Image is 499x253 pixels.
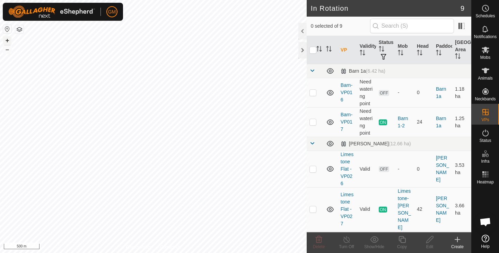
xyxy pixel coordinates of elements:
button: Map Layers [15,25,24,34]
td: Need watering point [357,107,376,137]
td: 0 [414,151,433,187]
td: Valid [357,151,376,187]
div: [PERSON_NAME] [341,141,411,147]
a: Limestone Flat -VP027 [341,192,353,226]
td: 1.18 ha [452,78,471,107]
span: Notifications [474,35,497,39]
span: Help [481,244,490,249]
td: Need watering point [357,78,376,107]
img: Gallagher Logo [8,6,95,18]
span: VPs [481,118,489,122]
p-sorticon: Activate to sort [326,47,332,53]
button: + [3,36,11,45]
span: Heatmap [477,180,494,184]
span: Neckbands [475,97,496,101]
span: 9 [461,3,464,13]
a: Barn 1a [436,86,446,99]
span: Mobs [480,55,490,60]
p-sorticon: Activate to sort [360,51,365,56]
span: (12.66 ha) [389,141,411,146]
a: Barn 1a [436,116,446,128]
h2: In Rotation [311,4,461,12]
a: Contact Us [160,244,181,250]
p-sorticon: Activate to sort [417,51,422,56]
span: Infra [481,159,489,163]
div: - [398,165,411,173]
a: [PERSON_NAME] [436,155,449,182]
span: ON [379,207,387,213]
span: Delete [313,244,325,249]
td: 3.66 ha [452,187,471,231]
td: 42 [414,187,433,231]
div: Barn 1a [341,68,385,74]
div: Turn Off [333,244,360,250]
th: Mob [395,36,414,64]
div: Edit [416,244,444,250]
div: Show/Hide [360,244,388,250]
div: Open chat [475,211,496,232]
td: 0 [414,78,433,107]
div: Create [444,244,471,250]
a: Barn-VP017 [341,112,352,132]
span: (6.42 ha) [366,68,385,74]
span: ON [379,119,387,125]
span: GM [108,8,116,16]
td: Valid [357,187,376,231]
button: Reset Map [3,25,11,33]
div: Copy [388,244,416,250]
div: - [398,89,411,96]
input: Search (S) [370,19,454,33]
a: Limestone Flat -VP026 [341,152,353,186]
th: Validity [357,36,376,64]
span: OFF [379,166,389,172]
th: [GEOGRAPHIC_DATA] Area [452,36,471,64]
span: Schedules [475,14,495,18]
p-sorticon: Activate to sort [398,51,403,56]
th: Paddock [433,36,452,64]
th: Head [414,36,433,64]
th: Status [376,36,395,64]
a: Help [472,232,499,251]
p-sorticon: Activate to sort [379,47,384,53]
td: 24 [414,107,433,137]
p-sorticon: Activate to sort [436,51,441,56]
div: Limestone-[PERSON_NAME] [398,188,411,231]
a: Privacy Policy [126,244,152,250]
span: OFF [379,90,389,96]
p-sorticon: Activate to sort [316,47,322,53]
a: [PERSON_NAME] [436,196,449,223]
td: 1.25 ha [452,107,471,137]
td: 3.53 ha [452,151,471,187]
p-sorticon: Activate to sort [455,54,461,60]
span: 0 selected of 9 [311,22,370,30]
span: Animals [478,76,493,80]
th: VP [338,36,357,64]
div: Barn 1-2 [398,115,411,129]
a: Barn-VP016 [341,82,352,102]
span: Status [479,138,491,143]
button: – [3,45,11,54]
